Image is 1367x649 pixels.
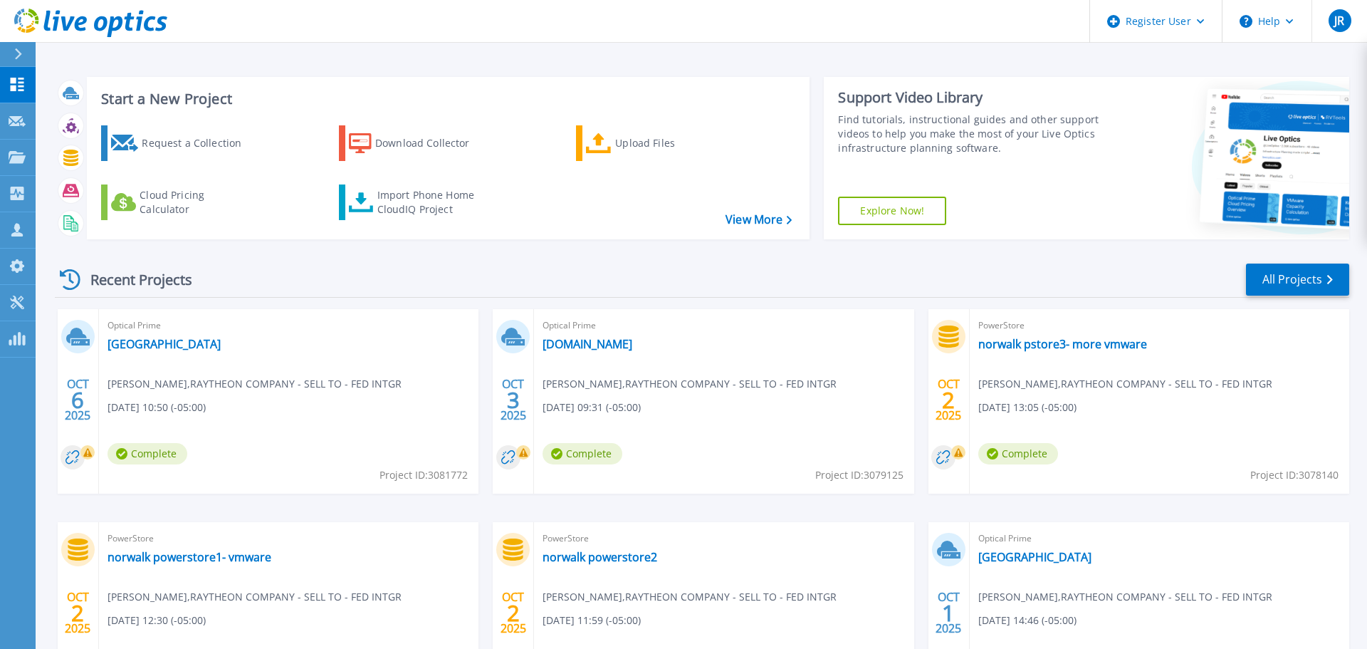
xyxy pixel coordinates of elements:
span: [PERSON_NAME] , RAYTHEON COMPANY - SELL TO - FED INTGR [543,376,837,392]
a: Upload Files [576,125,735,161]
span: Complete [543,443,622,464]
div: OCT 2025 [500,374,527,426]
a: Explore Now! [838,197,946,225]
span: Project ID: 3079125 [815,467,904,483]
span: 2 [507,607,520,619]
span: [DATE] 11:59 (-05:00) [543,613,641,628]
div: OCT 2025 [935,374,962,426]
div: Import Phone Home CloudIQ Project [377,188,488,217]
span: [DATE] 10:50 (-05:00) [108,400,206,415]
a: Request a Collection [101,125,260,161]
div: Cloud Pricing Calculator [140,188,253,217]
div: Find tutorials, instructional guides and other support videos to help you make the most of your L... [838,113,1106,155]
span: PowerStore [108,531,470,546]
h3: Start a New Project [101,91,792,107]
span: 1 [942,607,955,619]
a: norwalk powerstore1- vmware [108,550,271,564]
div: Support Video Library [838,88,1106,107]
span: [PERSON_NAME] , RAYTHEON COMPANY - SELL TO - FED INTGR [978,376,1272,392]
span: PowerStore [543,531,905,546]
a: [DOMAIN_NAME] [543,337,632,351]
span: Project ID: 3078140 [1250,467,1339,483]
span: JR [1334,15,1344,26]
div: Upload Files [615,129,729,157]
span: [PERSON_NAME] , RAYTHEON COMPANY - SELL TO - FED INTGR [543,589,837,605]
span: 2 [71,607,84,619]
span: Optical Prime [978,531,1341,546]
span: Complete [978,443,1058,464]
div: Request a Collection [142,129,256,157]
span: Project ID: 3081772 [379,467,468,483]
span: [DATE] 09:31 (-05:00) [543,400,641,415]
span: [PERSON_NAME] , RAYTHEON COMPANY - SELL TO - FED INTGR [978,589,1272,605]
span: Optical Prime [543,318,905,333]
span: [DATE] 13:05 (-05:00) [978,400,1077,415]
div: OCT 2025 [935,587,962,639]
span: 3 [507,394,520,406]
a: View More [726,213,792,227]
div: Recent Projects [55,262,211,297]
a: [GEOGRAPHIC_DATA] [108,337,221,351]
span: Optical Prime [108,318,470,333]
a: Cloud Pricing Calculator [101,185,260,220]
span: Complete [108,443,187,464]
span: [DATE] 14:46 (-05:00) [978,613,1077,628]
div: OCT 2025 [500,587,527,639]
span: [DATE] 12:30 (-05:00) [108,613,206,628]
a: norwalk pstore3- more vmware [978,337,1147,351]
a: Download Collector [339,125,498,161]
a: All Projects [1246,264,1349,296]
span: [PERSON_NAME] , RAYTHEON COMPANY - SELL TO - FED INTGR [108,589,402,605]
span: 2 [942,394,955,406]
span: [PERSON_NAME] , RAYTHEON COMPANY - SELL TO - FED INTGR [108,376,402,392]
div: Download Collector [375,129,489,157]
span: 6 [71,394,84,406]
span: PowerStore [978,318,1341,333]
a: [GEOGRAPHIC_DATA] [978,550,1091,564]
div: OCT 2025 [64,374,91,426]
div: OCT 2025 [64,587,91,639]
a: norwalk powerstore2 [543,550,657,564]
